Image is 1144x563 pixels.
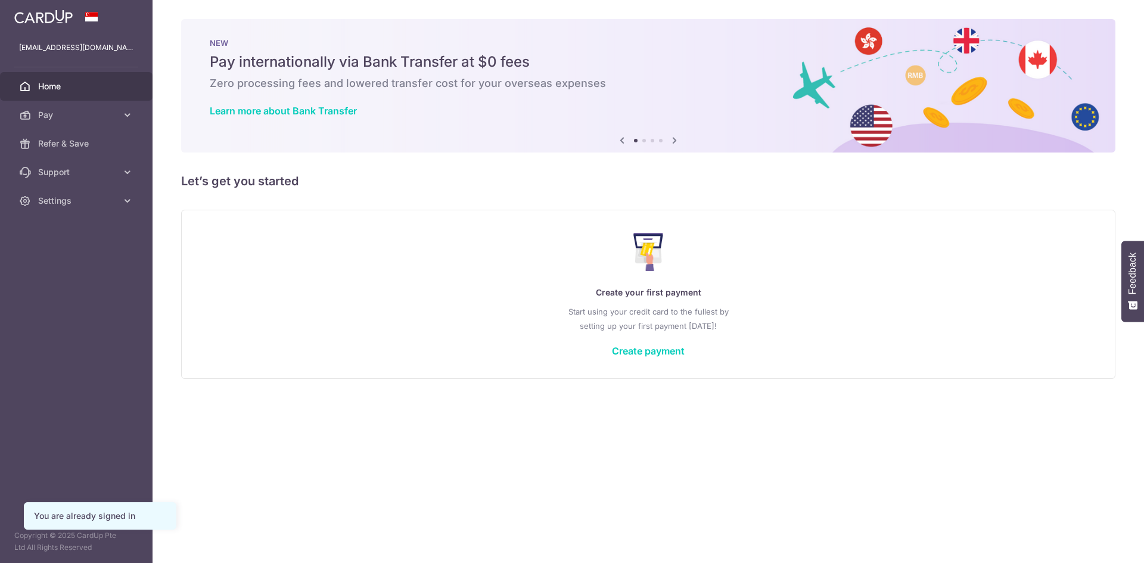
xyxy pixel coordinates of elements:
h5: Let’s get you started [181,172,1115,191]
span: Settings [38,195,117,207]
span: Refer & Save [38,138,117,150]
iframe: Opens a widget where you can find more information [1068,527,1132,557]
img: Make Payment [633,233,664,271]
img: Bank transfer banner [181,19,1115,153]
p: NEW [210,38,1087,48]
button: Feedback - Show survey [1121,241,1144,322]
img: CardUp [14,10,73,24]
span: Home [38,80,117,92]
h5: Pay internationally via Bank Transfer at $0 fees [210,52,1087,71]
span: Support [38,166,117,178]
p: [EMAIL_ADDRESS][DOMAIN_NAME] [19,42,133,54]
span: Feedback [1127,253,1138,294]
a: Create payment [612,345,685,357]
p: Create your first payment [206,285,1091,300]
div: You are already signed in [34,510,166,522]
p: Start using your credit card to the fullest by setting up your first payment [DATE]! [206,304,1091,333]
a: Learn more about Bank Transfer [210,105,357,117]
span: Pay [38,109,117,121]
h6: Zero processing fees and lowered transfer cost for your overseas expenses [210,76,1087,91]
